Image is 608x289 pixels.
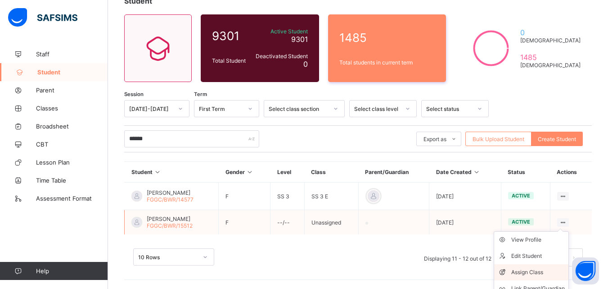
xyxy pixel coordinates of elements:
[36,50,108,58] span: Staff
[429,210,501,235] td: [DATE]
[147,189,194,196] span: [PERSON_NAME]
[429,183,501,210] td: [DATE]
[304,183,358,210] td: SS 3 E
[269,106,328,112] div: Select class section
[538,136,576,142] span: Create Student
[154,169,162,175] i: Sort in Ascending Order
[550,162,592,183] th: Actions
[354,106,400,112] div: Select class level
[219,183,270,210] td: F
[210,55,252,66] div: Total Student
[129,106,173,112] div: [DATE]-[DATE]
[37,69,108,76] span: Student
[212,29,249,43] span: 9301
[36,105,108,112] span: Classes
[36,195,108,202] span: Assessment Format
[511,268,565,277] div: Assign Class
[423,136,446,142] span: Export as
[36,123,108,130] span: Broadsheet
[246,169,254,175] i: Sort in Ascending Order
[520,62,581,69] span: [DEMOGRAPHIC_DATA]
[125,162,219,183] th: Student
[304,162,358,183] th: Class
[572,257,599,284] button: Open asap
[254,28,308,35] span: Active Student
[254,53,308,60] span: Deactivated Student
[270,162,305,183] th: Level
[565,248,583,266] li: 下一页
[512,219,530,225] span: active
[473,136,524,142] span: Bulk Upload Student
[270,183,305,210] td: SS 3
[520,53,581,62] span: 1485
[511,235,565,244] div: View Profile
[520,28,581,37] span: 0
[304,210,358,235] td: Unassigned
[124,91,144,97] span: Session
[512,193,530,199] span: active
[417,248,498,266] li: Displaying 11 - 12 out of 12
[219,210,270,235] td: F
[147,216,193,222] span: [PERSON_NAME]
[138,254,198,261] div: 10 Rows
[147,222,193,229] span: FGGC/BWR/15512
[473,169,481,175] i: Sort in Ascending Order
[36,141,108,148] span: CBT
[36,87,108,94] span: Parent
[291,35,308,44] span: 9301
[36,159,108,166] span: Lesson Plan
[36,177,108,184] span: Time Table
[426,106,472,112] div: Select status
[429,162,501,183] th: Date Created
[511,252,565,261] div: Edit Student
[194,91,207,97] span: Term
[36,267,108,275] span: Help
[303,60,308,69] span: 0
[147,196,194,203] span: FGGC/BWR/14577
[565,248,583,266] button: next page
[219,162,270,183] th: Gender
[8,8,77,27] img: safsims
[339,31,435,45] span: 1485
[358,162,429,183] th: Parent/Guardian
[199,106,243,112] div: First Term
[270,210,305,235] td: --/--
[339,59,435,66] span: Total students in current term
[501,162,550,183] th: Status
[520,37,581,44] span: [DEMOGRAPHIC_DATA]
